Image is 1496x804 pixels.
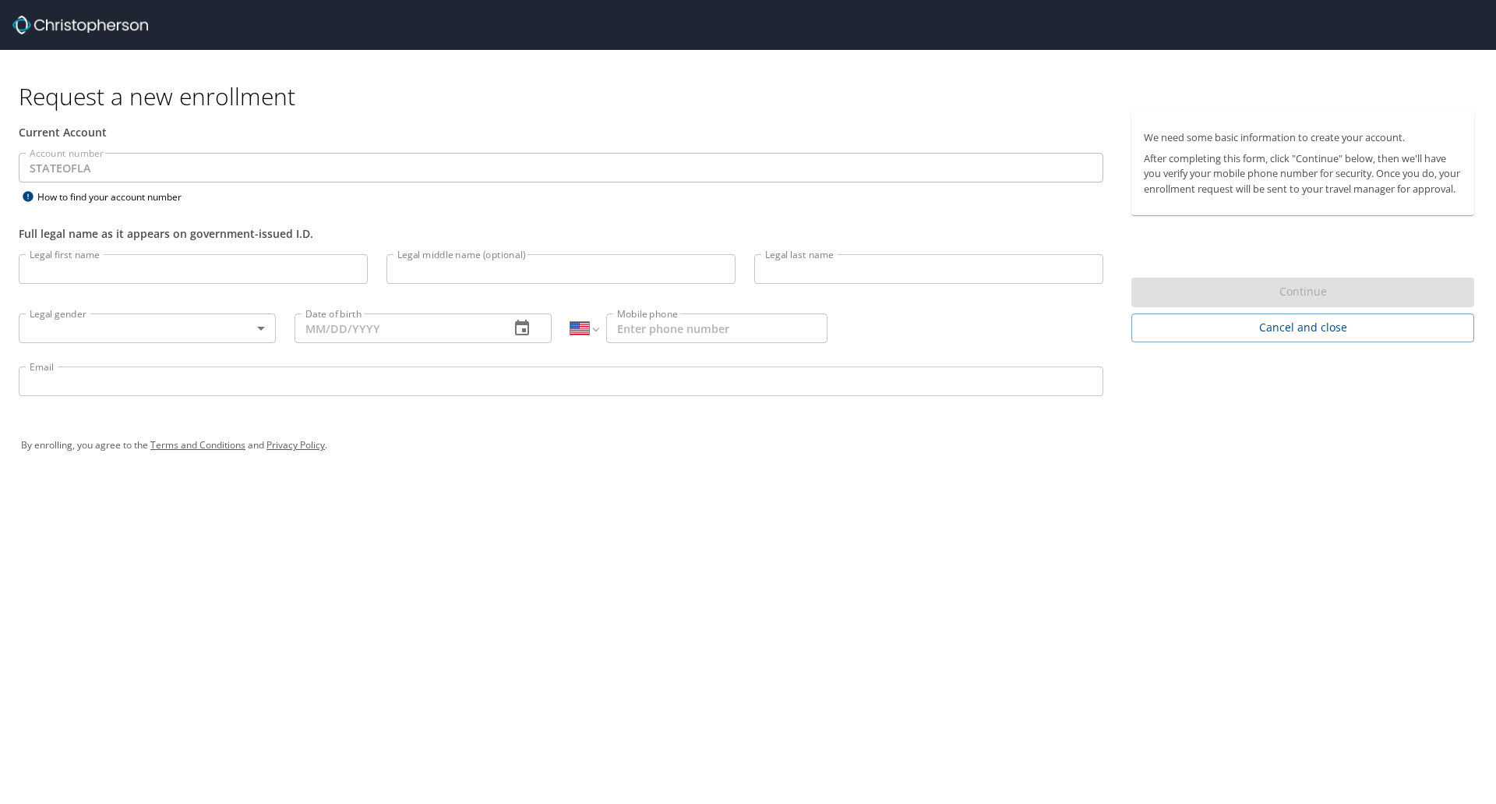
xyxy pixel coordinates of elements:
input: Enter phone number [606,313,827,343]
div: Current Account [19,124,1103,140]
div: ​ [19,313,276,343]
a: Terms and Conditions [150,438,245,452]
p: After completing this form, click "Continue" below, then we'll have you verify your mobile phone ... [1144,151,1462,197]
h1: Request a new enrollment [19,81,1487,112]
button: Cancel and close [1131,313,1474,342]
input: MM/DD/YYYY [295,313,497,343]
div: By enrolling, you agree to the and . [21,426,1475,465]
span: Cancel and close [1144,318,1462,338]
a: Privacy Policy [266,438,325,452]
div: Full legal name as it appears on government-issued I.D. [19,225,1103,242]
div: How to find your account number [19,187,213,207]
p: We need some basic information to create your account. [1144,130,1462,145]
img: cbt logo [12,16,148,34]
